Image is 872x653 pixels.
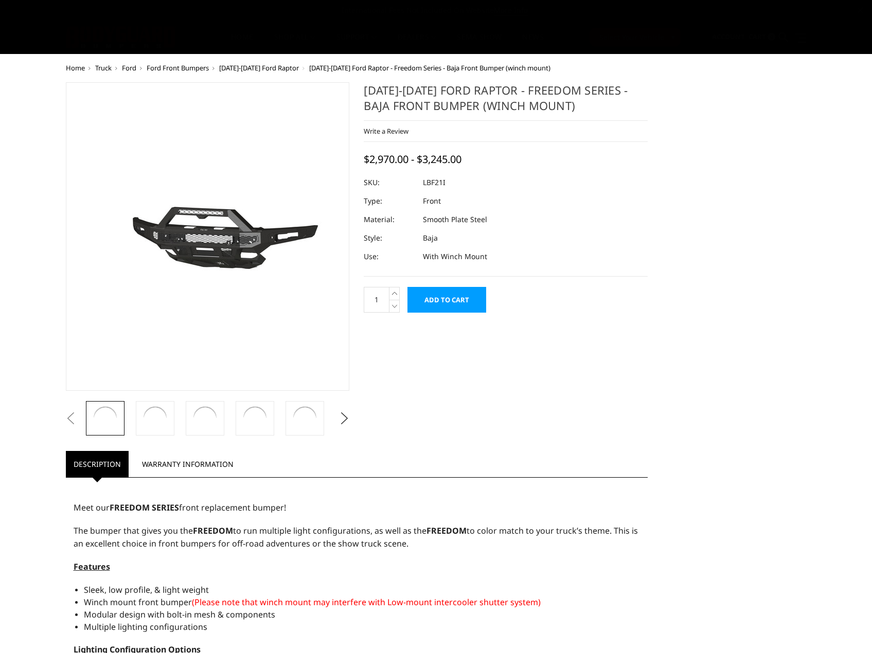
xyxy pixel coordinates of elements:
span: ( [192,596,194,608]
a: Support [336,33,377,53]
a: [DATE]-[DATE] Ford Raptor [219,63,299,72]
span: Modular design with bolt-in mesh & components [84,609,275,620]
button: Next [336,411,352,426]
a: Home [66,63,85,72]
img: BODYGUARD BUMPERS [66,26,176,48]
img: 2021-2025 Ford Raptor - Freedom Series - Baja Front Bumper (winch mount) [79,176,336,297]
img: 2021-2025 Ford Raptor - Freedom Series - Baja Front Bumper (winch mount) [291,404,319,432]
span: [DATE]-[DATE] Ford Raptor - Freedom Series - Baja Front Bumper (winch mount) [309,63,550,72]
span: Meet our front replacement bumper! [74,502,286,513]
span: Select Your Vehicle [599,32,664,43]
dt: Use: [364,247,415,266]
span: Sleek, low profile, & light weight [84,584,209,595]
span: The bumper that gives you the to run multiple light configurations, as well as the to color match... [74,525,638,549]
img: 2021-2025 Ford Raptor - Freedom Series - Baja Front Bumper (winch mount) [141,404,169,432]
dd: Smooth Plate Steel [423,210,487,229]
span: Account [712,32,745,41]
a: Write a Review [364,126,408,136]
a: More Info [494,5,528,15]
dd: Baja [423,229,438,247]
dd: With Winch Mount [423,247,487,266]
a: Ford [122,63,136,72]
a: 2021-2025 Ford Raptor - Freedom Series - Baja Front Bumper (winch mount) [66,82,350,391]
span: Cart [749,32,766,41]
button: Previous [63,411,79,426]
strong: FREEDOM SERIES [110,502,179,513]
dd: LBF21I [423,173,446,192]
span: Please note that winch mount may interfere with Low-mount intercooler shutter system) [194,596,541,608]
a: Ford Front Bumpers [147,63,209,72]
h1: [DATE]-[DATE] Ford Raptor - Freedom Series - Baja Front Bumper (winch mount) [364,82,648,121]
span: 0 [768,33,775,41]
a: shop all [274,33,316,53]
a: SEMA Show [457,33,502,53]
a: Description [66,451,129,477]
dt: Material: [364,210,415,229]
a: Truck [95,63,112,72]
a: News [522,33,543,53]
span: ▾ [671,31,675,42]
a: Account [712,23,745,51]
dt: Type: [364,192,415,210]
a: Cart 0 [749,23,775,51]
input: Add to Cart [407,287,486,313]
dt: Style: [364,229,415,247]
img: 2021-2025 Ford Raptor - Freedom Series - Baja Front Bumper (winch mount) [241,404,269,432]
dd: Front [423,192,441,210]
button: Select Your Vehicle [590,28,681,46]
a: Home [231,33,253,53]
span: $2,970.00 - $3,245.00 [364,152,461,166]
strong: FREEDOM [193,525,233,536]
span: Multiple lighting configurations [84,621,207,632]
a: Dealers [398,33,437,53]
span: Winch mount front bumper [84,596,541,608]
dt: SKU: [364,173,415,192]
a: Warranty Information [134,451,241,477]
span: Features [74,561,110,572]
strong: FREEDOM [426,525,467,536]
img: 2021-2025 Ford Raptor - Freedom Series - Baja Front Bumper (winch mount) [91,404,119,432]
img: 2021-2025 Ford Raptor - Freedom Series - Baja Front Bumper (winch mount) [191,404,219,432]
